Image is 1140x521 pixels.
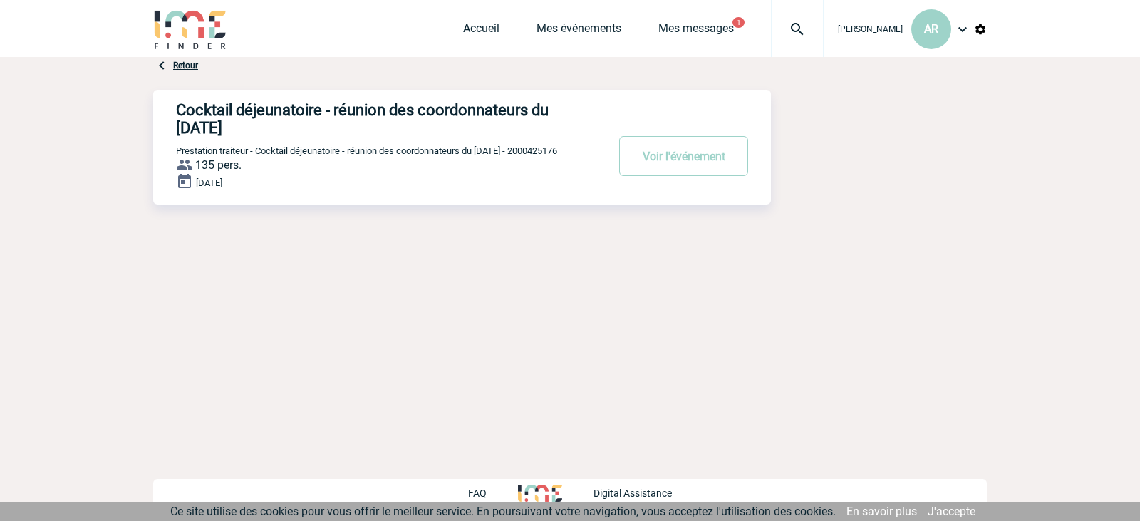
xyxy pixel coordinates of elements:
a: Mes événements [537,21,621,41]
a: En savoir plus [846,505,917,518]
p: Digital Assistance [594,488,672,499]
button: Voir l'événement [619,136,748,176]
a: Accueil [463,21,499,41]
span: [DATE] [196,177,222,188]
a: FAQ [468,485,518,499]
button: 1 [732,17,745,28]
a: Mes messages [658,21,734,41]
img: http://www.idealmeetingsevents.fr/ [518,485,562,502]
a: J'accepte [928,505,975,518]
span: 135 pers. [195,158,242,172]
span: Prestation traiteur - Cocktail déjeunatoire - réunion des coordonnateurs du [DATE] - 2000425176 [176,145,557,156]
h4: Cocktail déjeunatoire - réunion des coordonnateurs du [DATE] [176,101,564,137]
img: IME-Finder [153,9,227,49]
p: FAQ [468,488,487,499]
a: Retour [173,61,198,71]
span: AR [924,22,938,36]
span: Ce site utilise des cookies pour vous offrir le meilleur service. En poursuivant votre navigation... [170,505,836,518]
span: [PERSON_NAME] [838,24,903,34]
